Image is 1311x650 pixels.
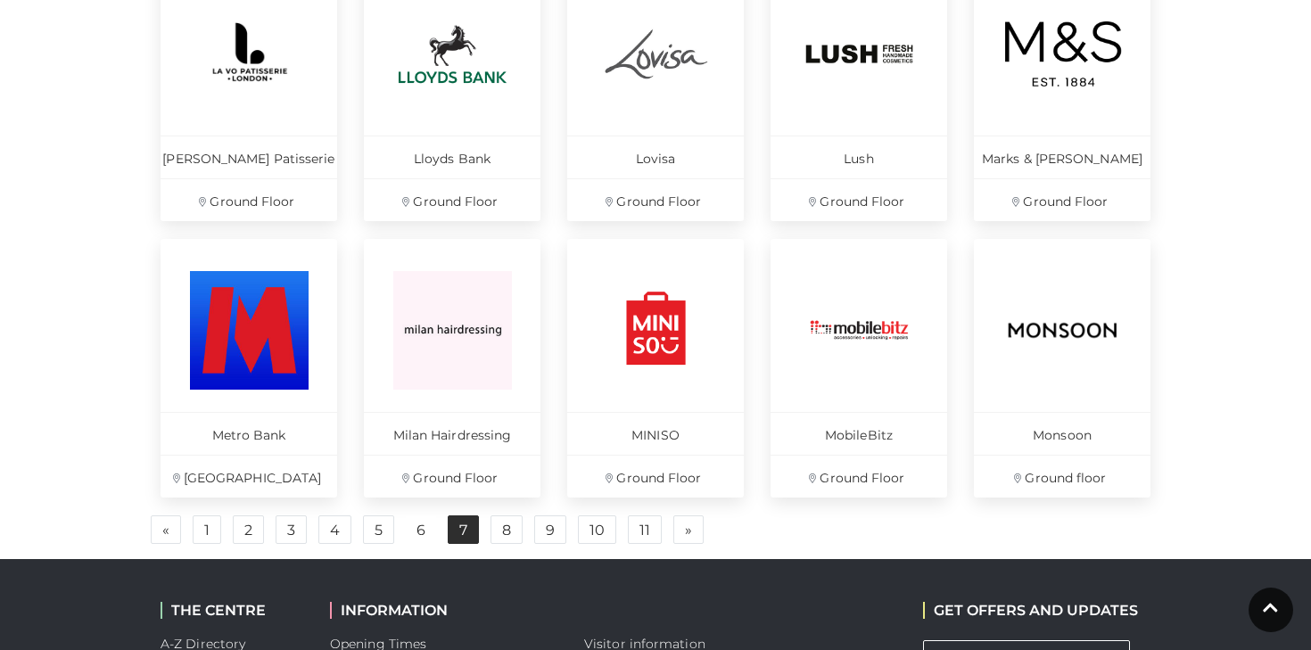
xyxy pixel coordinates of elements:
a: 7 [448,515,479,544]
a: 1 [193,515,221,544]
p: [PERSON_NAME] Patisserie [161,136,337,178]
p: Ground Floor [771,455,947,498]
a: MINISO Ground Floor [567,239,744,498]
p: Marks & [PERSON_NAME] [974,136,1150,178]
a: 5 [363,515,394,544]
p: [GEOGRAPHIC_DATA] [161,455,337,498]
a: Metro Bank [GEOGRAPHIC_DATA] [161,239,337,498]
a: 11 [628,515,662,544]
a: 10 [578,515,616,544]
p: Ground Floor [974,178,1150,221]
p: Lovisa [567,136,744,178]
a: Milan Hairdressing Ground Floor [364,239,540,498]
p: Ground Floor [364,178,540,221]
p: Ground Floor [771,178,947,221]
span: » [685,523,692,536]
a: Next [673,515,704,544]
span: « [162,523,169,536]
a: Previous [151,515,181,544]
p: Metro Bank [161,412,337,455]
p: Lush [771,136,947,178]
p: MINISO [567,412,744,455]
h2: GET OFFERS AND UPDATES [923,602,1138,619]
p: Ground Floor [567,178,744,221]
p: Monsoon [974,412,1150,455]
p: Ground floor [974,455,1150,498]
p: MobileBitz [771,412,947,455]
a: 6 [406,516,436,545]
a: MobileBitz Ground Floor [771,239,947,498]
a: 8 [491,515,523,544]
h2: THE CENTRE [161,602,303,619]
p: Milan Hairdressing [364,412,540,455]
a: 2 [233,515,264,544]
p: Ground Floor [567,455,744,498]
h2: INFORMATION [330,602,557,619]
a: Monsoon Ground floor [974,239,1150,498]
p: Ground Floor [364,455,540,498]
a: 9 [534,515,566,544]
p: Ground Floor [161,178,337,221]
p: Lloyds Bank [364,136,540,178]
a: 3 [276,515,307,544]
a: 4 [318,515,351,544]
